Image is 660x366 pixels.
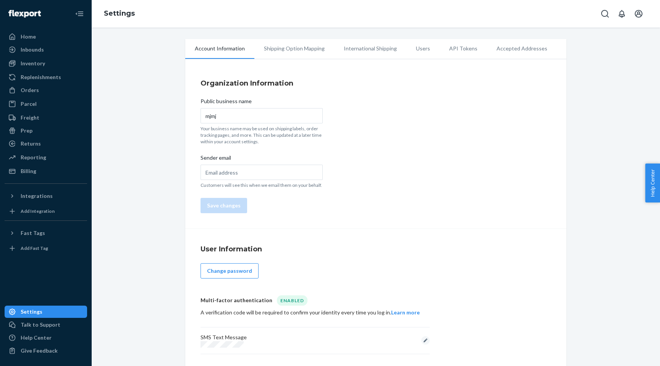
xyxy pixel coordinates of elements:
li: Users [406,39,440,58]
a: Billing [5,165,87,177]
a: Prep [5,125,87,137]
button: Edit [421,336,430,345]
div: Fast Tags [21,229,45,237]
div: Inventory [21,60,45,67]
a: Returns [5,138,87,150]
a: Inventory [5,57,87,70]
a: Help Center [5,332,87,344]
a: Home [5,31,87,43]
a: Replenishments [5,71,87,83]
button: Help Center [645,164,660,202]
h4: Organization Information [201,78,551,88]
button: Open account menu [631,6,646,21]
span: Public business name [201,97,252,108]
li: API Tokens [440,39,487,58]
button: Integrations [5,190,87,202]
div: Reporting [21,154,46,161]
a: Add Fast Tag [5,242,87,254]
div: Billing [21,167,36,175]
li: Shipping Option Mapping [254,39,334,58]
ol: breadcrumbs [98,3,141,25]
a: Orders [5,84,87,96]
img: Flexport logo [8,10,41,18]
li: Accepted Addresses [487,39,557,58]
div: Give Feedback [21,347,58,355]
button: Learn more [391,309,420,316]
div: Freight [21,114,39,121]
div: Inbounds [21,46,44,53]
a: Inbounds [5,44,87,56]
div: Parcel [21,100,37,108]
div: Orders [21,86,39,94]
button: Save changes [201,198,247,213]
a: Freight [5,112,87,124]
a: Add Integration [5,205,87,217]
div: Help Center [21,334,52,342]
div: Integrations [21,192,53,200]
div: Settings [21,308,42,316]
div: Home [21,33,36,40]
input: Sender email [201,165,323,180]
a: Settings [5,306,87,318]
div: Replenishments [21,73,61,81]
button: Fast Tags [5,227,87,239]
span: Sender email [201,154,231,165]
li: Account Information [185,39,254,59]
li: International Shipping [334,39,406,58]
div: Talk to Support [21,321,60,329]
div: Prep [21,127,32,134]
a: Settings [104,9,135,18]
a: Reporting [5,151,87,164]
input: Public business name [201,108,323,123]
button: Open notifications [614,6,629,21]
h4: User Information [201,244,551,254]
button: Change password [201,263,259,279]
a: Parcel [5,98,87,110]
p: Multi-factor authentication [201,296,272,304]
button: Open Search Box [597,6,613,21]
button: Talk to Support [5,319,87,331]
button: Close Navigation [72,6,87,21]
div: Returns [21,140,41,147]
div: SMS Text Message [201,334,247,348]
div: A verification code will be required to confirm your identity every time you log in. [201,309,430,316]
div: Enabled [277,295,307,306]
p: Your business name may be used on shipping labels, order tracking pages, and more. This can be up... [201,125,323,145]
p: Customers will see this when we email them on your behalf. [201,182,323,188]
div: Add Integration [21,208,55,214]
div: Add Fast Tag [21,245,48,251]
button: Give Feedback [5,345,87,357]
